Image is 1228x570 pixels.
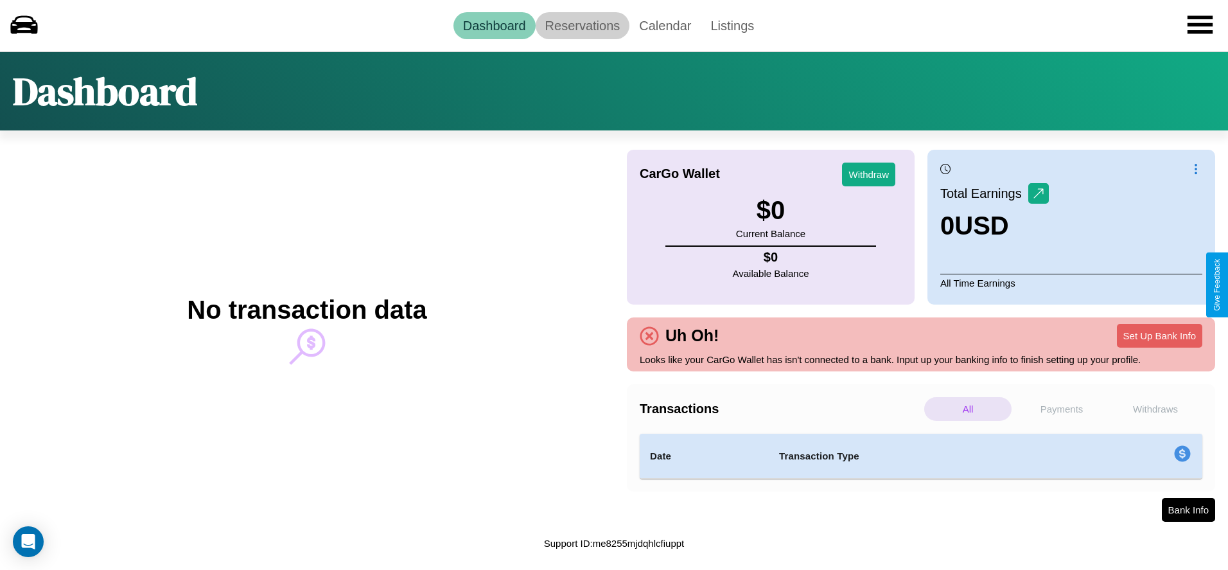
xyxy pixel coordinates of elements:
p: All Time Earnings [940,274,1202,292]
h4: Transactions [640,402,921,416]
h4: Uh Oh! [659,326,725,345]
div: Open Intercom Messenger [13,526,44,557]
p: All [924,397,1012,421]
p: Payments [1018,397,1105,421]
p: Current Balance [736,225,805,242]
p: Support ID: me8255mjdqhlcfiuppt [544,535,684,552]
p: Looks like your CarGo Wallet has isn't connected to a bank. Input up your banking info to finish ... [640,351,1202,368]
h2: No transaction data [187,296,426,325]
h4: $ 0 [733,250,809,265]
a: Listings [701,12,764,39]
h4: CarGo Wallet [640,166,720,181]
div: Give Feedback [1213,259,1222,311]
a: Reservations [536,12,630,39]
p: Available Balance [733,265,809,282]
a: Calendar [629,12,701,39]
a: Dashboard [453,12,536,39]
h4: Date [650,449,759,464]
h1: Dashboard [13,65,197,118]
h4: Transaction Type [779,449,1069,464]
p: Total Earnings [940,182,1028,205]
h3: 0 USD [940,211,1049,240]
button: Withdraw [842,163,895,186]
p: Withdraws [1112,397,1199,421]
table: simple table [640,434,1202,479]
button: Set Up Bank Info [1117,324,1202,348]
h3: $ 0 [736,196,805,225]
button: Bank Info [1162,498,1215,522]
